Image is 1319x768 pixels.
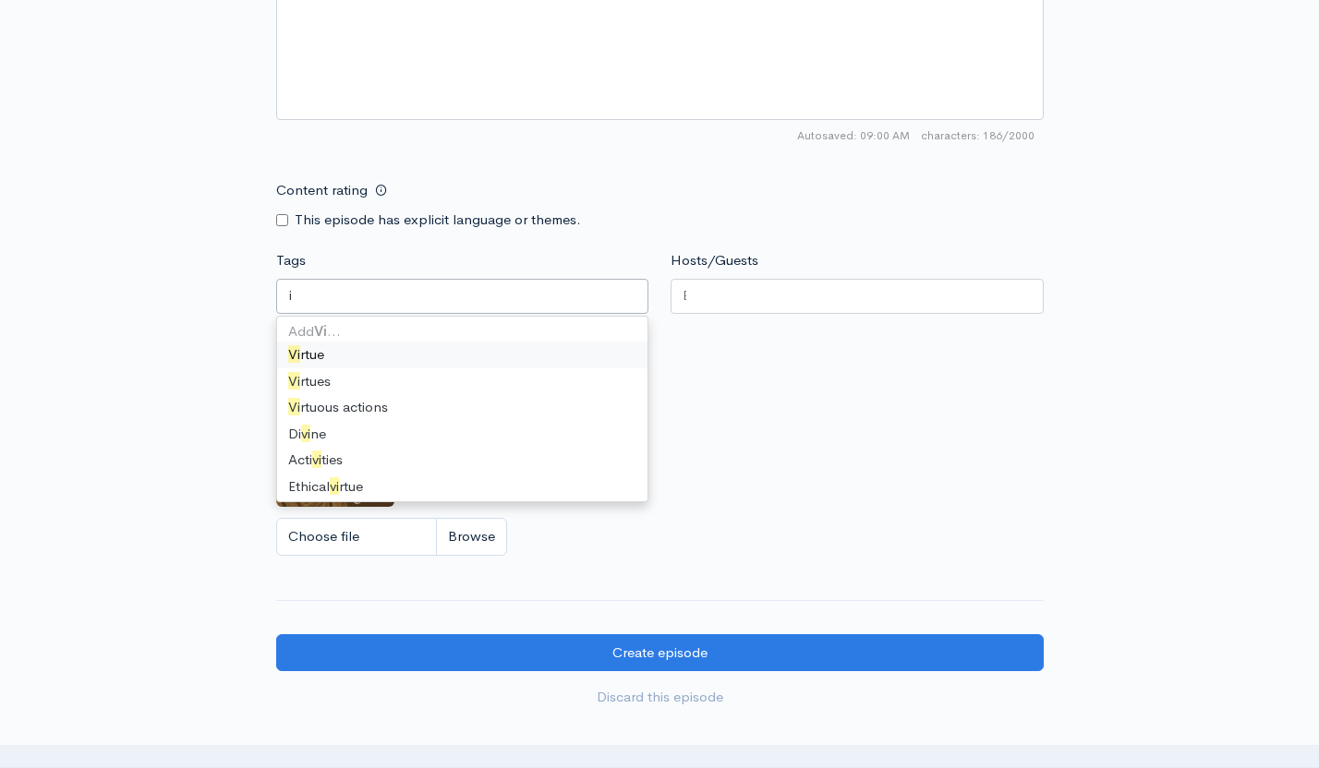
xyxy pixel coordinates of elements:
[288,372,300,390] span: Vi
[330,477,339,495] span: vi
[277,447,648,474] div: Acti ties
[683,285,686,306] input: Enter the names of the people that appeared on this episode
[295,210,581,231] label: This episode has explicit language or themes.
[276,678,1044,716] a: Discard this episode
[797,127,910,144] span: Autosaved: 09:00 AM
[276,634,1044,672] input: Create episode
[288,285,292,306] input: Enter tags for this episode
[277,394,648,421] div: rtuous actions
[277,321,648,342] div: Add …
[277,474,648,500] div: Ethical rtue
[277,421,648,448] div: Di ne
[671,250,758,271] label: Hosts/Guests
[288,345,300,363] span: Vi
[276,172,368,210] label: Content rating
[277,342,648,368] div: rtue
[312,450,321,468] span: vi
[276,364,1044,382] small: If no artwork is selected your default podcast artwork will be used
[314,322,327,340] strong: Vi
[288,398,300,415] span: Vi
[277,368,648,395] div: rtues
[277,499,648,526] div: Acti ty of soul
[921,127,1035,144] span: 186/2000
[301,425,310,442] span: vi
[276,250,306,271] label: Tags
